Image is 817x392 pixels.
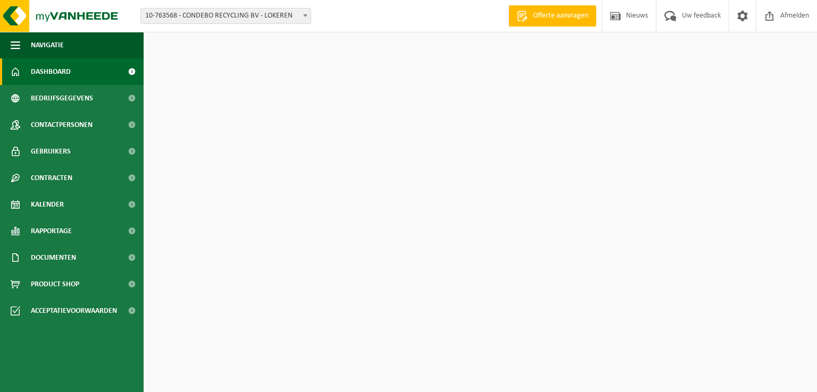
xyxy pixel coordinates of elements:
span: 10-763568 - CONDEBO RECYCLING BV - LOKEREN [141,8,311,23]
span: 10-763568 - CONDEBO RECYCLING BV - LOKEREN [140,8,311,24]
span: Offerte aanvragen [530,11,591,21]
span: Kalender [31,191,64,218]
span: Bedrijfsgegevens [31,85,93,112]
span: Acceptatievoorwaarden [31,297,117,324]
a: Offerte aanvragen [508,5,596,27]
span: Contactpersonen [31,112,93,138]
span: Navigatie [31,32,64,58]
span: Documenten [31,244,76,271]
span: Contracten [31,165,72,191]
span: Gebruikers [31,138,71,165]
span: Dashboard [31,58,71,85]
span: Rapportage [31,218,72,244]
span: Product Shop [31,271,79,297]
